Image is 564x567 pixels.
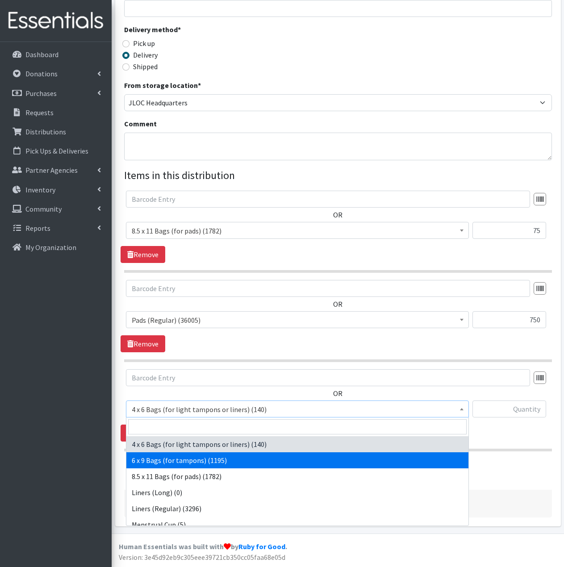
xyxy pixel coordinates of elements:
a: Distributions [4,123,108,141]
p: Community [25,204,62,213]
label: Pick up [133,38,155,49]
a: Inventory [4,181,108,199]
p: Donations [25,69,58,78]
legend: Delivery method [124,24,231,38]
span: Version: 3e45d92eb9c305eee39721cb350cc05faa68e05d [119,553,285,562]
li: 8.5 x 11 Bags (for pads) (1782) [126,468,468,484]
a: Remove [121,425,165,442]
label: Shipped [133,61,158,72]
p: Reports [25,224,50,233]
span: Pads (Regular) (36005) [126,311,469,328]
p: Pick Ups & Deliveries [25,146,88,155]
p: Inventory [25,185,55,194]
p: Purchases [25,89,57,98]
p: Distributions [25,127,66,136]
li: 6 x 9 Bags (for tampons) (1195) [126,452,468,468]
input: Barcode Entry [126,369,530,386]
a: Dashboard [4,46,108,63]
span: Pads (Regular) (36005) [132,314,463,326]
strong: Human Essentials was built with by . [119,542,287,551]
p: My Organization [25,243,76,252]
input: Quantity [472,311,546,328]
img: HumanEssentials [4,6,108,36]
input: Barcode Entry [126,191,530,208]
a: Purchases [4,84,108,102]
p: Requests [25,108,54,117]
legend: Items in this distribution [124,167,552,183]
p: Dashboard [25,50,58,59]
input: Quantity [472,400,546,417]
span: 8.5 x 11 Bags (for pads) (1782) [132,225,463,237]
label: OR [333,388,343,399]
li: Menstrual Cup (5) [126,517,468,533]
p: Partner Agencies [25,166,78,175]
li: Liners (Regular) (3296) [126,500,468,517]
li: 4 x 6 Bags (for light tampons or liners) (140) [126,436,468,452]
span: 4 x 6 Bags (for light tampons or liners) (140) [126,400,469,417]
input: Barcode Entry [126,280,530,297]
label: OR [333,299,343,309]
label: Comment [124,118,157,129]
abbr: required [198,81,201,90]
label: From storage location [124,80,201,91]
a: Requests [4,104,108,121]
a: Ruby for Good [238,542,285,551]
a: Community [4,200,108,218]
a: Pick Ups & Deliveries [4,142,108,160]
abbr: required [178,25,181,34]
a: Remove [121,335,165,352]
a: Donations [4,65,108,83]
span: 4 x 6 Bags (for light tampons or liners) (140) [132,403,463,416]
label: Delivery [133,50,158,60]
a: My Organization [4,238,108,256]
a: Remove [121,246,165,263]
a: Reports [4,219,108,237]
li: Liners (Long) (0) [126,484,468,500]
label: OR [333,209,343,220]
input: Quantity [472,222,546,239]
a: Partner Agencies [4,161,108,179]
span: 8.5 x 11 Bags (for pads) (1782) [126,222,469,239]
